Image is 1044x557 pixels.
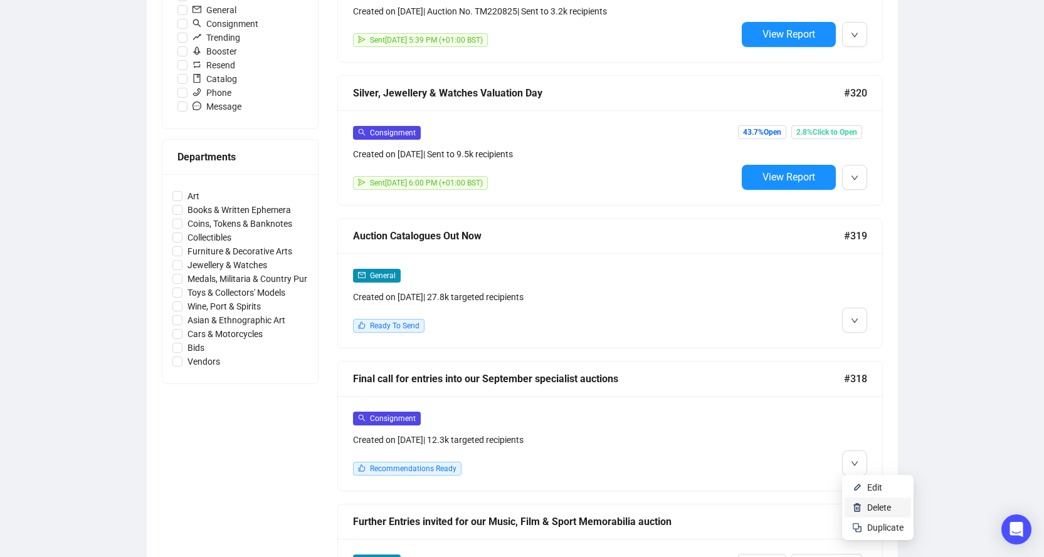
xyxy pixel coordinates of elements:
span: Books & Written Ephemera [182,203,296,217]
span: Furniture & Decorative Arts [182,244,297,258]
a: Auction Catalogues Out Now#319mailGeneralCreated on [DATE]| 27.8k targeted recipientslikeReady To... [337,218,883,348]
span: send [358,179,366,186]
span: Asian & Ethnographic Art [182,313,290,327]
span: Phone [187,86,236,100]
span: search [192,19,201,28]
div: Silver, Jewellery & Watches Valuation Day [353,85,844,101]
span: send [358,36,366,43]
span: book [192,74,201,83]
div: Created on [DATE] | Sent to 9.5k recipients [353,147,737,161]
img: svg+xml;base64,PHN2ZyB4bWxucz0iaHR0cDovL3d3dy53My5vcmcvMjAwMC9zdmciIHhtbG5zOnhsaW5rPSJodHRwOi8vd3... [852,502,862,513]
span: rocket [192,46,201,55]
span: rise [192,33,201,41]
span: General [370,271,396,280]
span: Sent [DATE] 6:00 PM (+01:00 BST) [370,179,483,187]
span: Coins, Tokens & Banknotes [182,217,297,231]
span: Catalog [187,72,242,86]
span: 2.8% Click to Open [791,125,862,139]
span: Sent [DATE] 5:39 PM (+01:00 BST) [370,36,483,44]
span: mail [192,5,201,14]
span: #318 [844,371,867,387]
img: svg+xml;base64,PHN2ZyB4bWxucz0iaHR0cDovL3d3dy53My5vcmcvMjAwMC9zdmciIHdpZHRoPSIyNCIgaGVpZ2h0PSIyNC... [852,523,862,533]
a: Final call for entries into our September specialist auctions#318searchConsignmentCreated on [DAT... [337,361,883,491]
span: message [192,102,201,110]
span: Resend [187,58,240,72]
span: #319 [844,228,867,244]
a: Silver, Jewellery & Watches Valuation Day#320searchConsignmentCreated on [DATE]| Sent to 9.5k rec... [337,75,883,206]
span: Consignment [370,128,416,137]
span: 43.7% Open [738,125,786,139]
div: Open Intercom Messenger [1001,514,1031,544]
span: phone [192,88,201,96]
span: Jewellery & Watches [182,258,272,272]
span: Recommendations Ready [370,464,456,473]
span: Art [182,189,204,203]
span: Vendors [182,355,225,368]
div: Created on [DATE] | 12.3k targeted recipients [353,433,737,447]
span: Duplicate [867,523,904,533]
div: Final call for entries into our September specialist auctions [353,371,844,387]
span: View Report [762,171,815,183]
span: Consignment [370,414,416,423]
div: Further Entries invited for our Music, Film & Sport Memorabilia auction [353,514,844,529]
span: like [358,464,366,472]
span: Message [187,100,246,113]
div: Created on [DATE] | Auction No. TM220825 | Sent to 3.2k recipients [353,4,737,18]
span: Delete [867,502,891,513]
div: Auction Catalogues Out Now [353,228,844,244]
span: like [358,321,366,329]
span: down [851,460,858,467]
span: down [851,174,858,182]
span: search [358,128,366,136]
div: Created on [DATE] | 27.8k targeted recipients [353,290,737,304]
span: General [187,3,241,17]
span: Wine, Port & Spirits [182,299,266,313]
button: View Report [742,165,836,190]
span: Ready To Send [370,321,419,330]
span: Trending [187,31,245,44]
div: Departments [177,149,303,165]
span: down [851,317,858,325]
span: Cars & Motorcycles [182,327,268,341]
span: down [851,31,858,39]
span: Bids [182,341,209,355]
span: View Report [762,28,815,40]
span: retweet [192,60,201,69]
span: search [358,414,366,422]
span: Collectibles [182,231,236,244]
span: Booster [187,44,242,58]
span: Medals, Militaria & Country Pursuits [182,272,331,286]
span: mail [358,271,366,279]
span: Toys & Collectors' Models [182,286,290,299]
img: svg+xml;base64,PHN2ZyB4bWxucz0iaHR0cDovL3d3dy53My5vcmcvMjAwMC9zdmciIHhtbG5zOnhsaW5rPSJodHRwOi8vd3... [852,482,862,492]
span: #320 [844,85,867,101]
span: Consignment [187,17,263,31]
span: Edit [867,482,882,492]
button: View Report [742,22,836,47]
